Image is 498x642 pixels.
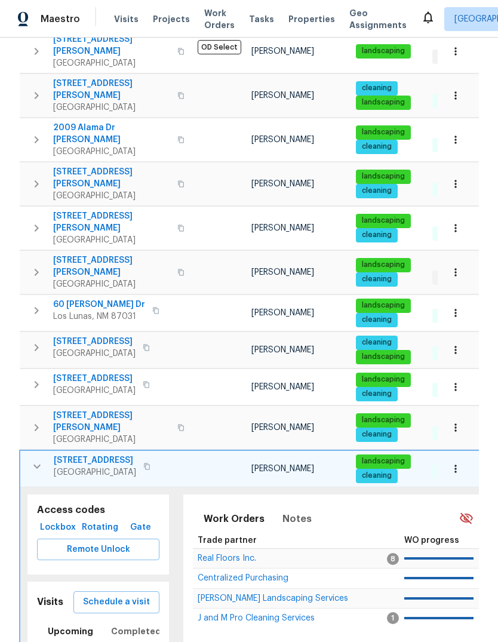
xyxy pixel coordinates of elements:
span: landscaping [357,46,410,56]
span: landscaping [357,127,410,137]
span: [PERSON_NAME] [251,309,314,317]
a: [PERSON_NAME] Landscaping Services [198,595,348,602]
span: [GEOGRAPHIC_DATA] [54,466,136,478]
span: Upcoming [48,624,93,639]
span: landscaping [357,171,410,182]
span: Completed [111,624,161,639]
span: Geo Assignments [349,7,407,31]
span: 1 [387,612,399,624]
span: 3 Done [434,96,468,106]
span: [PERSON_NAME] [251,465,314,473]
span: landscaping [357,97,410,107]
span: 18 Done [434,184,471,194]
span: J and M Pro Cleaning Services [198,614,315,622]
span: cleaning [357,471,396,481]
span: 27 Done [434,228,473,238]
span: cleaning [357,230,396,240]
span: [STREET_ADDRESS][PERSON_NAME] [53,166,170,190]
span: [STREET_ADDRESS][PERSON_NAME] [53,410,170,434]
h5: Access codes [37,504,159,517]
span: cleaning [357,337,396,348]
button: Rotating [79,517,121,539]
span: Visits [114,13,139,25]
span: Centralized Purchasing [198,574,288,582]
span: Gate [126,520,155,535]
button: Gate [121,517,159,539]
span: [PERSON_NAME] [251,268,314,277]
span: [PERSON_NAME] [251,346,314,354]
span: [PERSON_NAME] [251,383,314,391]
span: 1 WIP [434,51,460,62]
span: [GEOGRAPHIC_DATA] [53,278,170,290]
span: [GEOGRAPHIC_DATA] [53,434,170,446]
span: [STREET_ADDRESS] [53,336,136,348]
span: Tasks [249,15,274,23]
span: [STREET_ADDRESS][PERSON_NAME] [53,254,170,278]
a: Centralized Purchasing [198,575,288,582]
span: cleaning [357,142,396,152]
span: cleaning [357,389,396,399]
span: Schedule a visit [83,595,150,610]
span: cleaning [357,186,396,196]
span: Work Orders [204,7,235,31]
span: [PERSON_NAME] [251,47,314,56]
button: Remote Unlock [37,539,159,561]
span: [PERSON_NAME] [251,180,314,188]
span: 5 Done [434,348,468,358]
a: J and M Pro Cleaning Services [198,615,315,622]
span: WO progress [404,536,459,545]
span: [STREET_ADDRESS] [53,373,136,385]
span: 2009 Alama Dr [PERSON_NAME] [53,122,170,146]
span: cleaning [357,83,396,93]
span: cleaning [357,315,396,325]
span: [GEOGRAPHIC_DATA] [53,348,136,360]
span: 60 [PERSON_NAME] Dr [53,299,145,311]
span: 8 Done [434,428,468,438]
span: Remote Unlock [47,542,150,557]
span: Los Lunas, NM 87031 [53,311,145,322]
span: landscaping [357,352,410,362]
button: Schedule a visit [73,591,159,613]
span: [GEOGRAPHIC_DATA] [53,57,170,69]
span: Properties [288,13,335,25]
span: [PERSON_NAME] [251,224,314,232]
span: [STREET_ADDRESS][PERSON_NAME] [53,210,170,234]
span: [GEOGRAPHIC_DATA] [53,385,136,397]
span: [GEOGRAPHIC_DATA] [53,234,170,246]
span: landscaping [357,216,410,226]
span: [STREET_ADDRESS][PERSON_NAME] [53,78,170,102]
span: [STREET_ADDRESS] [54,454,136,466]
span: Work Orders [204,511,265,527]
button: Lockbox [37,517,79,539]
span: [STREET_ADDRESS][PERSON_NAME] [53,33,170,57]
span: 6 Done [434,140,468,150]
span: 4 Done [434,385,469,395]
span: Notes [282,511,312,527]
span: 7 Done [434,466,468,477]
span: Projects [153,13,190,25]
span: [PERSON_NAME] [251,136,314,144]
a: Real Floors Inc. [198,555,256,562]
span: Rotating [84,520,116,535]
h5: Visits [37,596,63,609]
span: Lockbox [42,520,74,535]
span: [GEOGRAPHIC_DATA] [53,102,170,113]
span: OD Select [198,40,241,54]
span: landscaping [357,374,410,385]
span: landscaping [357,300,410,311]
span: landscaping [357,260,410,270]
span: 3 WIP [434,272,462,282]
span: [PERSON_NAME] [251,423,314,432]
span: Real Floors Inc. [198,554,256,563]
span: 14 Done [434,311,472,321]
span: Maestro [41,13,80,25]
span: 8 [387,553,399,565]
span: landscaping [357,415,410,425]
span: [GEOGRAPHIC_DATA] [53,190,170,202]
span: cleaning [357,274,396,284]
span: [GEOGRAPHIC_DATA] [53,146,170,158]
span: [PERSON_NAME] Landscaping Services [198,594,348,603]
span: cleaning [357,429,396,440]
span: [PERSON_NAME] [251,91,314,100]
span: landscaping [357,456,410,466]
